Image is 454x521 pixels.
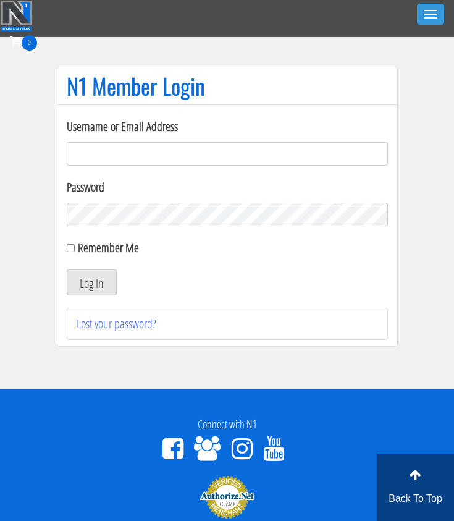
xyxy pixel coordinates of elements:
[9,418,445,431] h4: Connect with N1
[67,74,388,98] h1: N1 Member Login
[67,117,388,136] label: Username or Email Address
[67,269,117,295] button: Log In
[77,315,156,332] a: Lost your password?
[10,32,37,49] a: 0
[22,35,37,51] span: 0
[1,1,32,32] img: n1-education
[78,239,139,256] label: Remember Me
[67,178,388,197] label: Password
[200,475,255,519] img: Authorize.Net Merchant - Click to Verify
